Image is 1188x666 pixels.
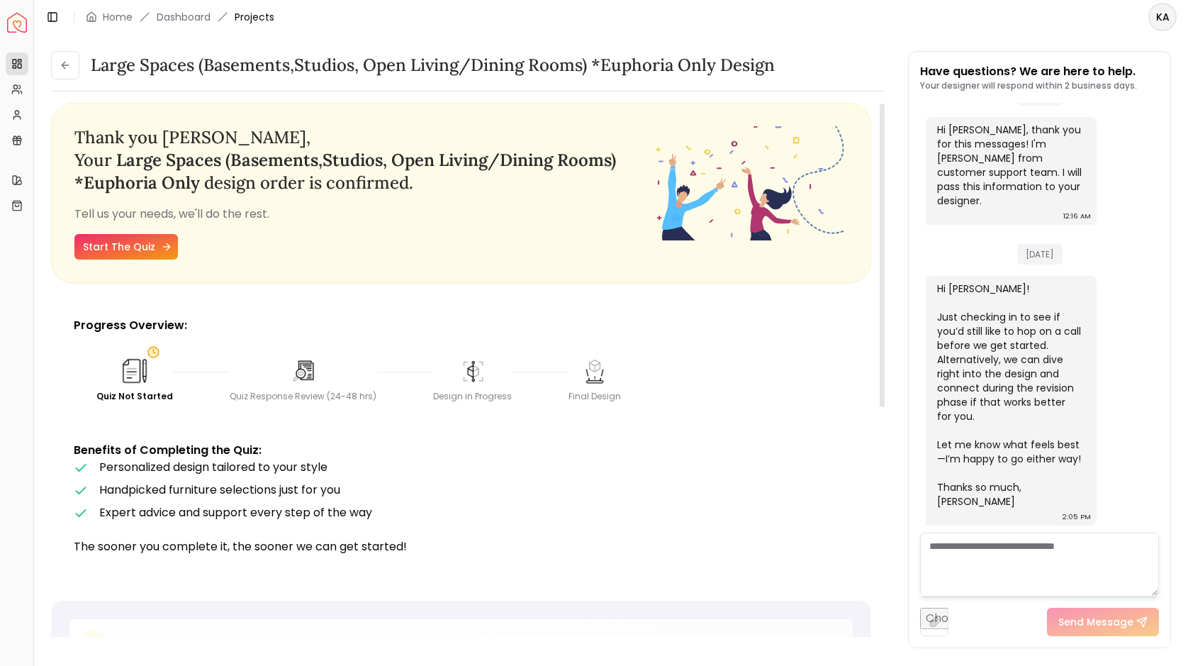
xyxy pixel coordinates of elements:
[74,206,654,223] p: Tell us your needs, we'll do the rest.
[99,459,327,475] span: Personalized design tailored to your style
[235,10,274,24] span: Projects
[920,80,1137,91] p: Your designer will respond within 2 business days.
[289,357,318,385] img: Quiz Response Review (24-48 hrs)
[157,10,211,24] a: Dashboard
[1148,3,1177,31] button: KA
[162,126,306,148] span: [PERSON_NAME]
[91,54,775,77] h3: Large Spaces (Basements,Studios, Open living/dining rooms) *Euphoria Only Design
[86,10,274,24] nav: breadcrumb
[7,13,27,33] img: Spacejoy Logo
[1063,510,1091,524] div: 2:05 PM
[96,391,173,402] div: Quiz Not Started
[230,391,376,402] div: Quiz Response Review (24-48 hrs)
[74,442,848,459] p: Benefits of Completing the Quiz:
[74,149,616,194] span: large spaces (basements,studios, open living/dining rooms) *euphoria only
[937,282,1082,509] div: Hi [PERSON_NAME]! Just checking in to see if you’d still like to hop on a call before we get star...
[119,355,150,387] img: Quiz Not Started
[1017,244,1063,265] span: [DATE]
[7,13,27,33] a: Spacejoy
[74,126,654,194] h3: Thank you , Your design order is confirmed.
[654,126,848,240] img: Fun quiz start - image
[74,538,848,555] p: The sooner you complete it, the sooner we can get started!
[74,317,848,334] p: Progress Overview:
[74,234,178,260] a: Start The Quiz
[459,357,487,385] img: Design in Progress
[115,633,300,653] h5: Need Help with Your Design?
[99,482,340,498] span: Handpicked furniture selections just for you
[99,504,372,521] span: Expert advice and support every step of the way
[581,357,609,385] img: Final Design
[433,391,512,402] div: Design in Progress
[920,63,1137,80] p: Have questions? We are here to help.
[103,10,133,24] a: Home
[937,123,1082,208] div: Hi [PERSON_NAME], thank you for this messages! I'm [PERSON_NAME] from customer support team. I wi...
[1063,209,1091,223] div: 12:16 AM
[568,391,621,402] div: Final Design
[1150,4,1175,30] span: KA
